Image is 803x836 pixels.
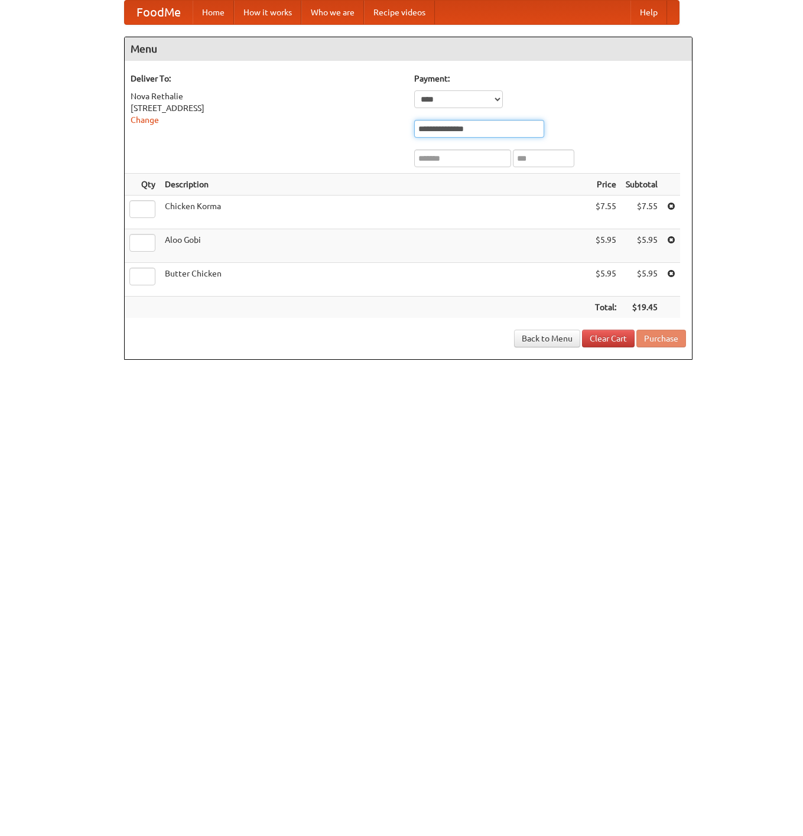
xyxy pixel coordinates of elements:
a: Change [131,115,159,125]
th: Total: [590,297,621,318]
td: $5.95 [621,263,662,297]
td: Butter Chicken [160,263,590,297]
button: Purchase [636,330,686,347]
td: $5.95 [590,263,621,297]
td: $7.55 [590,196,621,229]
h4: Menu [125,37,692,61]
td: Chicken Korma [160,196,590,229]
div: [STREET_ADDRESS] [131,102,402,114]
a: Clear Cart [582,330,635,347]
td: $5.95 [590,229,621,263]
a: Recipe videos [364,1,435,24]
a: FoodMe [125,1,193,24]
h5: Deliver To: [131,73,402,84]
a: Back to Menu [514,330,580,347]
td: $5.95 [621,229,662,263]
th: Description [160,174,590,196]
th: Qty [125,174,160,196]
th: Subtotal [621,174,662,196]
a: How it works [234,1,301,24]
a: Home [193,1,234,24]
th: $19.45 [621,297,662,318]
div: Nova Rethalie [131,90,402,102]
th: Price [590,174,621,196]
a: Help [630,1,667,24]
h5: Payment: [414,73,686,84]
td: Aloo Gobi [160,229,590,263]
a: Who we are [301,1,364,24]
td: $7.55 [621,196,662,229]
